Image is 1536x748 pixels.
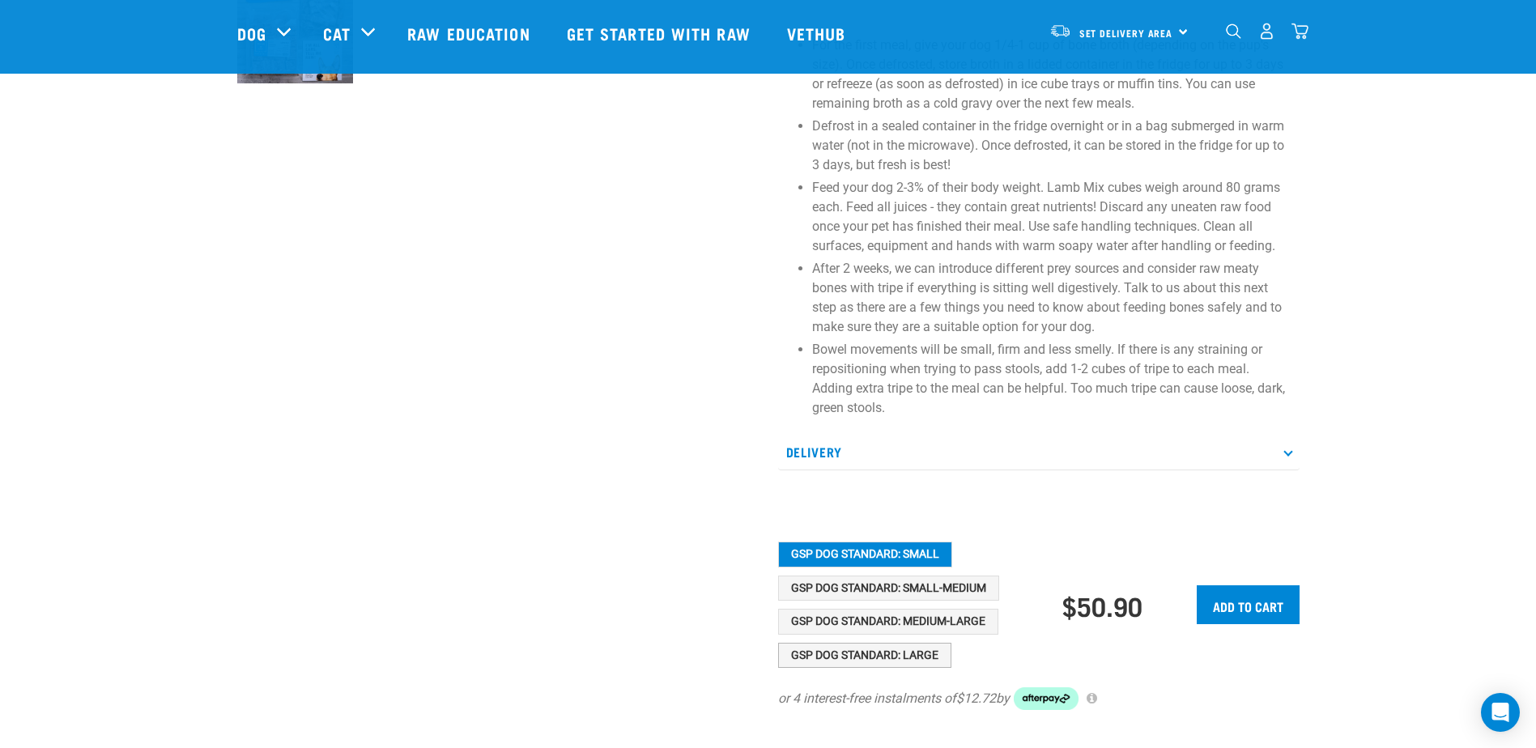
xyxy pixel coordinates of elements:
p: Defrost in a sealed container in the fridge overnight or in a bag submerged in warm water (not in... [812,117,1291,175]
img: van-moving.png [1049,23,1071,38]
a: Vethub [771,1,866,66]
span: Set Delivery Area [1079,30,1173,36]
img: Afterpay [1014,687,1079,710]
img: user.png [1258,23,1275,40]
p: Bowel movements will be small, firm and less smelly. If there is any straining or repositioning w... [812,340,1291,418]
div: Open Intercom Messenger [1481,693,1520,732]
a: Get started with Raw [551,1,771,66]
button: GSP Dog Standard: Small-Medium [778,576,999,601]
input: Add to cart [1197,585,1300,624]
a: Dog [237,21,266,45]
p: For the first meal, give your dog 1/4-1 cup of bone broth (depending on the pup's size). Once def... [812,36,1291,113]
div: or 4 interest-free instalments of by [778,687,1300,710]
span: $12.72 [956,689,996,708]
img: home-icon-1@2x.png [1226,23,1241,39]
button: GSP Dog Standard: Medium-Large [778,609,998,635]
p: Feed your dog 2-3% of their body weight. Lamb Mix cubes weigh around 80 grams each. Feed all juic... [812,178,1291,256]
a: Cat [323,21,351,45]
a: Raw Education [391,1,550,66]
img: home-icon@2x.png [1291,23,1308,40]
button: GSP Dog Standard: Small [778,542,952,567]
p: Delivery [778,434,1300,470]
p: After 2 weeks, we can introduce different prey sources and consider raw meaty bones with tripe if... [812,259,1291,337]
button: GSP Dog Standard: Large [778,643,951,669]
div: $50.90 [1062,591,1142,620]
